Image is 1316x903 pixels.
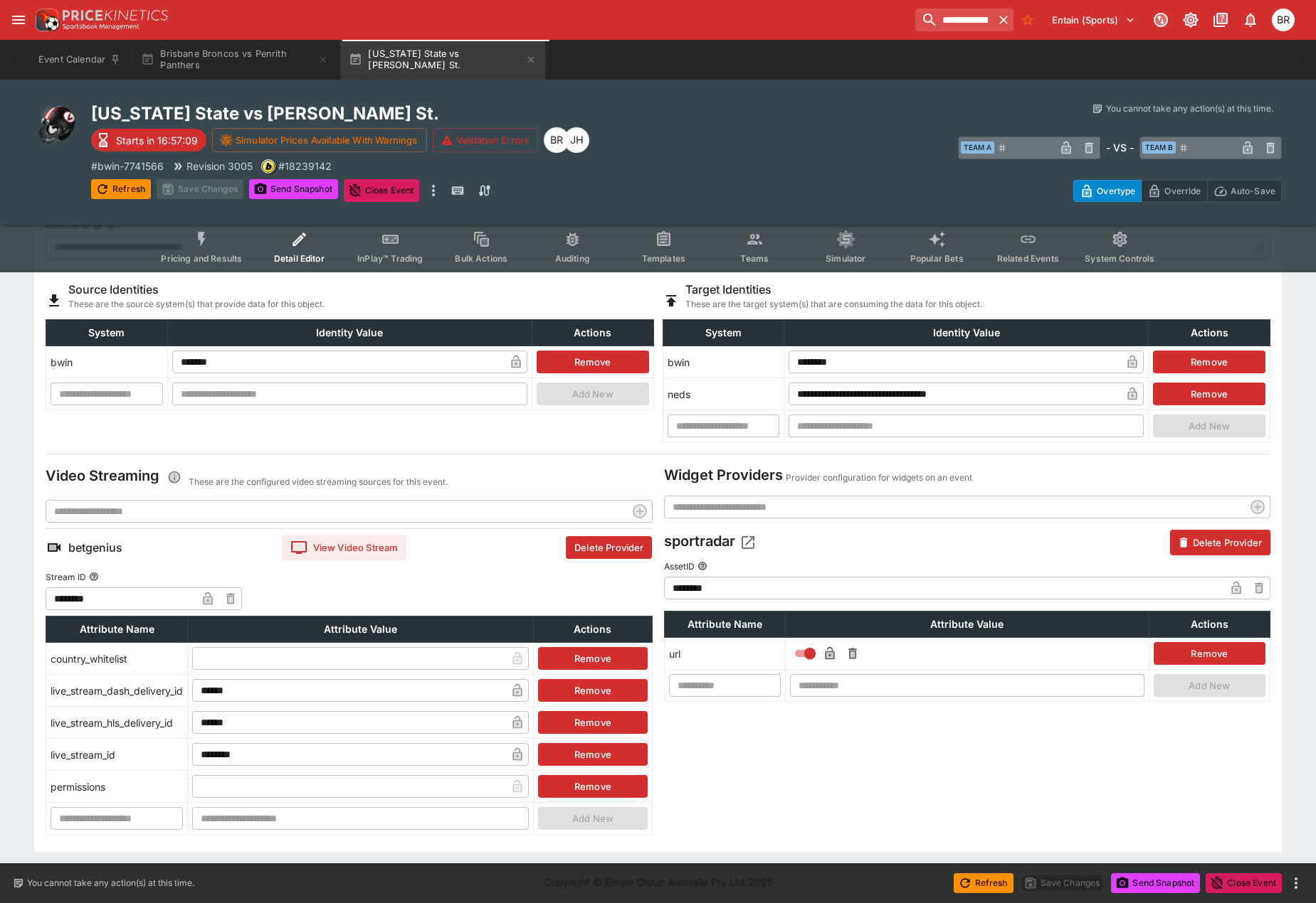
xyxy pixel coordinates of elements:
button: No Bookmarks [1016,9,1039,31]
button: Send Snapshot [249,179,338,199]
button: Close Event [1206,873,1282,893]
h6: Target Identities [685,282,982,297]
p: You cannot take any action(s) at this time. [1106,102,1273,115]
span: Team B [1142,141,1176,154]
h6: betgenius [68,540,122,555]
button: more [425,179,442,202]
td: live_stream_id [46,739,188,771]
td: live_stream_dash_delivery_id [46,675,188,707]
th: System [663,320,784,346]
button: Auto-Save [1207,180,1282,202]
th: Attribute Name [664,611,785,638]
button: open drawer [6,7,31,33]
button: Remove [1154,642,1265,665]
button: Remove [538,679,647,702]
h6: Source Identities [68,282,325,297]
span: System Controls [1085,253,1154,264]
button: Refresh [954,873,1014,893]
button: Remove [538,647,647,670]
th: Attribute Value [785,611,1149,638]
th: Actions [1149,320,1270,346]
span: Simulator [826,253,865,264]
button: Connected to PK [1148,7,1174,33]
img: american_football.png [34,102,80,148]
span: Bulk Actions [455,253,507,264]
button: Ben Raymond [1268,4,1299,36]
button: AssetID [698,561,707,571]
p: Overtype [1097,183,1135,198]
button: Select Tenant [1043,9,1144,31]
div: Start From [1073,180,1282,202]
button: Override [1141,180,1207,202]
button: Remove [538,711,647,734]
button: more [1288,875,1305,892]
img: PriceKinetics Logo [31,6,60,34]
th: Attribute Value [188,616,534,643]
input: search [915,9,994,31]
button: Send Snapshot [1111,873,1200,893]
td: bwin [46,346,168,378]
img: Sportsbook Management [63,23,140,30]
button: Remove [537,351,649,373]
span: These are the target system(s) that are consuming the data for this object. [685,297,982,311]
p: AssetID [664,560,695,572]
div: Ben Raymond [544,127,569,153]
div: bwin [261,159,275,173]
button: Documentation [1208,7,1233,33]
button: View Video Stream [282,535,407,560]
th: Identity Value [784,320,1149,346]
p: Auto-Save [1231,183,1275,198]
button: Delete Provider [566,536,652,559]
td: bwin [663,346,784,378]
td: country_whitelist [46,643,188,675]
td: neds [663,378,784,410]
div: Ben Raymond [1272,9,1295,31]
th: Actions [532,320,653,346]
button: Brisbane Broncos vs Penrith Panthers [132,40,337,80]
h6: - VS - [1106,140,1134,155]
button: Remove [538,743,647,766]
button: Event Calendar [30,40,130,80]
p: Copy To Clipboard [91,159,164,173]
p: You cannot take any action(s) at this time. [27,877,194,889]
button: Refresh [91,179,151,199]
p: Override [1164,183,1201,198]
button: Delete Provider [1170,530,1270,555]
p: Revision 3005 [186,159,253,173]
span: Team A [961,141,994,154]
h2: Copy To Clipboard [91,102,687,124]
span: Pricing and Results [161,253,242,264]
button: Remove [1153,351,1265,373]
img: bwin.png [262,160,275,173]
span: Detail Editor [274,253,325,264]
td: url [664,638,785,670]
td: live_stream_hls_delivery_id [46,707,188,739]
img: PriceKinetics [63,10,168,21]
span: Auditing [555,253,590,264]
span: Teams [740,253,769,264]
th: Identity Value [167,320,532,346]
td: permissions [46,771,188,803]
h4: Widget Providers [664,466,783,484]
button: Notifications [1238,7,1263,33]
button: Remove [538,775,647,798]
h4: Video Streaming [46,466,186,488]
div: Event type filters [149,222,1166,272]
span: Templates [642,253,685,264]
button: Validation Errors [433,128,539,152]
button: Toggle light/dark mode [1178,7,1204,33]
button: Remove [1153,383,1265,405]
span: These are the source system(s) that provide data for this object. [68,297,325,311]
span: Popular Bets [910,253,964,264]
button: [US_STATE] State vs [PERSON_NAME] St. [340,40,545,80]
p: Stream ID [46,571,86,583]
th: Actions [1149,611,1270,638]
th: System [46,320,168,346]
span: InPlay™ Trading [357,253,423,264]
h4: sportradar [664,530,761,555]
th: Attribute Name [46,616,188,643]
p: Provider configuration for widgets on an event [786,471,972,485]
p: Copy To Clipboard [278,159,332,173]
p: Starts in 16:57:09 [116,133,198,148]
p: These are the configured video streaming sources for this event. [189,475,448,489]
